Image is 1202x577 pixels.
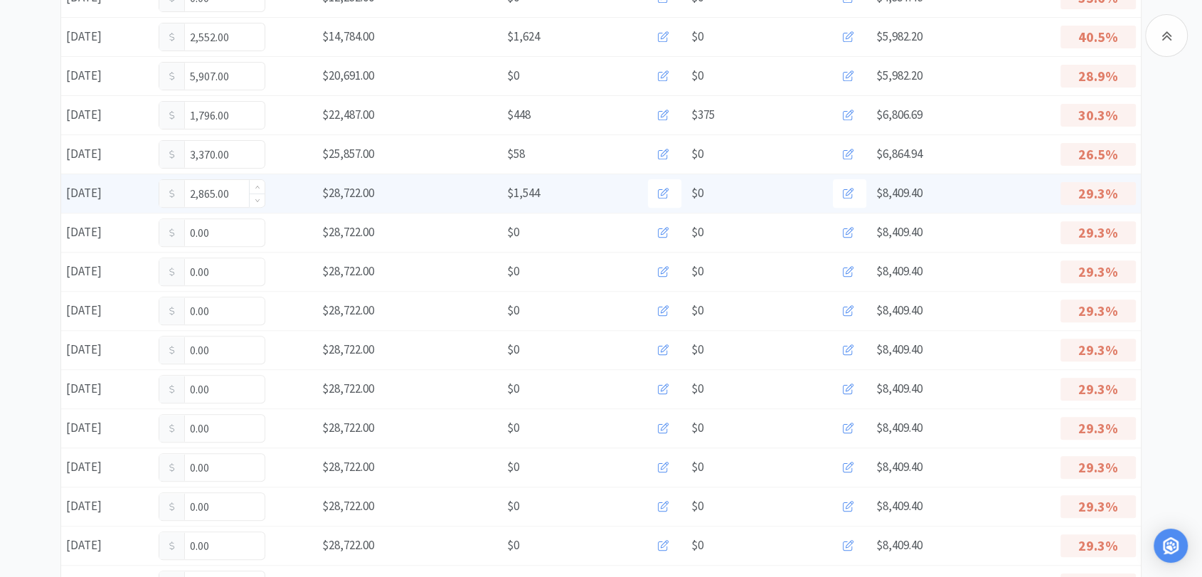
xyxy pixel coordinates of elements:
span: $0 [691,262,703,281]
span: $448 [507,105,531,125]
div: [DATE] [61,139,154,169]
span: $0 [507,497,519,516]
span: $0 [507,66,519,85]
span: $8,409.40 [876,420,922,435]
div: [DATE] [61,61,154,90]
div: [DATE] [61,492,154,521]
span: $0 [507,301,519,320]
span: $0 [691,66,703,85]
div: [DATE] [61,218,154,247]
span: $1,544 [507,184,540,203]
span: $8,409.40 [876,498,922,514]
span: $28,722.00 [322,537,374,553]
span: $8,409.40 [876,302,922,318]
span: $0 [691,418,703,438]
p: 29.3% [1060,260,1136,283]
span: $28,722.00 [322,224,374,240]
p: 40.5% [1060,26,1136,48]
span: $6,864.94 [876,146,922,162]
p: 29.3% [1060,300,1136,322]
p: 29.3% [1060,221,1136,244]
p: 29.3% [1060,339,1136,361]
p: 29.3% [1060,456,1136,479]
div: [DATE] [61,531,154,560]
span: $8,409.40 [876,537,922,553]
span: $5,982.20 [876,68,922,83]
p: 29.3% [1060,534,1136,557]
span: $0 [691,536,703,555]
span: Increase Value [250,180,265,194]
span: $0 [691,497,703,516]
span: $28,722.00 [322,459,374,475]
span: $0 [691,340,703,359]
p: 26.5% [1060,143,1136,166]
span: $28,722.00 [322,498,374,514]
span: $28,722.00 [322,263,374,279]
span: $58 [507,144,525,164]
div: [DATE] [61,22,154,51]
span: $0 [691,184,703,203]
p: 29.3% [1060,378,1136,401]
span: $28,722.00 [322,420,374,435]
span: $8,409.40 [876,185,922,201]
span: $28,722.00 [322,185,374,201]
p: 30.3% [1060,104,1136,127]
span: $0 [691,223,703,242]
span: $0 [507,223,519,242]
span: $0 [507,536,519,555]
span: Decrease Value [250,194,265,207]
div: [DATE] [61,335,154,364]
span: $375 [691,105,715,125]
span: $8,409.40 [876,263,922,279]
p: 29.3% [1060,417,1136,440]
div: Open Intercom Messenger [1154,529,1188,563]
span: $28,722.00 [322,381,374,396]
span: $22,487.00 [322,107,374,122]
div: [DATE] [61,179,154,208]
span: $0 [691,144,703,164]
div: [DATE] [61,452,154,482]
p: 29.3% [1060,495,1136,518]
span: $0 [691,457,703,477]
span: $0 [507,418,519,438]
span: $0 [507,340,519,359]
span: $8,409.40 [876,459,922,475]
span: $0 [691,301,703,320]
span: $0 [507,262,519,281]
span: $0 [691,379,703,398]
span: $8,409.40 [876,224,922,240]
span: $25,857.00 [322,146,374,162]
div: [DATE] [61,296,154,325]
div: [DATE] [61,100,154,129]
span: $14,784.00 [322,28,374,44]
span: $0 [691,27,703,46]
span: $8,409.40 [876,342,922,357]
div: [DATE] [61,257,154,286]
span: $1,624 [507,27,540,46]
span: $20,691.00 [322,68,374,83]
span: $28,722.00 [322,342,374,357]
span: $5,982.20 [876,28,922,44]
i: icon: up [255,185,260,190]
span: $8,409.40 [876,381,922,396]
div: [DATE] [61,374,154,403]
span: $28,722.00 [322,302,374,318]
p: 29.3% [1060,182,1136,205]
p: 28.9% [1060,65,1136,88]
i: icon: down [255,198,260,203]
span: $0 [507,457,519,477]
span: $6,806.69 [876,107,922,122]
div: [DATE] [61,413,154,443]
span: $0 [507,379,519,398]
